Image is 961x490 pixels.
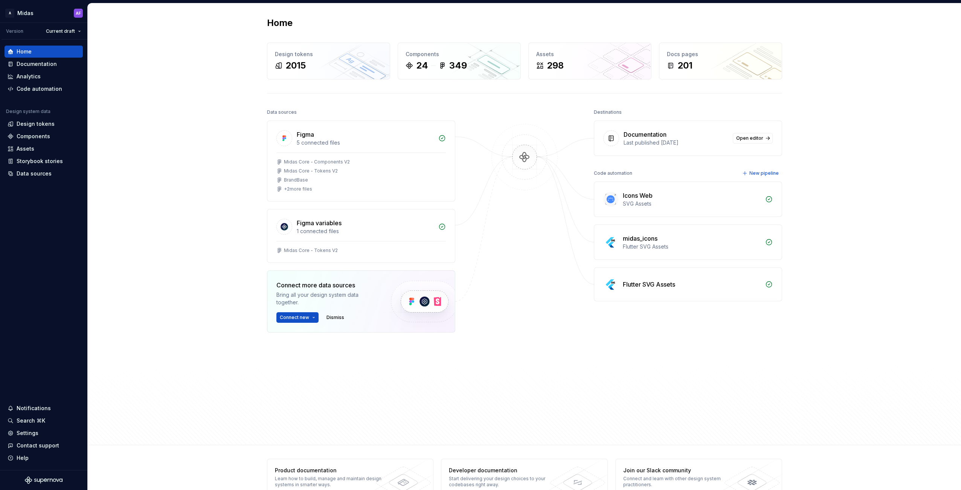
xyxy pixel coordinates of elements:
a: Assets [5,143,83,155]
div: Design tokens [275,50,382,58]
div: Flutter SVG Assets [623,243,761,250]
a: Storybook stories [5,155,83,167]
div: Product documentation [275,467,384,474]
button: Connect new [276,312,319,323]
span: Current draft [46,28,75,34]
a: Assets298 [528,43,651,79]
a: Data sources [5,168,83,180]
div: Figma [297,130,314,139]
div: Contact support [17,442,59,449]
div: Learn how to build, manage and maintain design systems in smarter ways. [275,476,384,488]
div: Midas Core - Tokens V2 [284,247,338,253]
div: Destinations [594,107,622,118]
div: Midas [17,9,34,17]
a: Components [5,130,83,142]
div: Icons Web [623,191,653,200]
button: New pipeline [740,168,782,179]
a: Documentation [5,58,83,70]
div: Analytics [17,73,41,80]
a: Design tokens2015 [267,43,390,79]
div: Midas Core - Tokens V2 [284,168,338,174]
div: Join our Slack community [623,467,733,474]
div: Midas Core - Components V2 [284,159,350,165]
div: 24 [416,60,428,72]
button: Search ⌘K [5,415,83,427]
div: Version [6,28,23,34]
a: Figma variables1 connected filesMidas Core - Tokens V2 [267,209,455,263]
a: Settings [5,427,83,439]
span: Dismiss [326,314,344,321]
div: Assets [17,145,34,153]
div: SVG Assets [623,200,761,208]
button: AMidasAF [2,5,86,21]
svg: Supernova Logo [25,476,63,484]
button: Current draft [43,26,84,37]
div: Documentation [624,130,667,139]
span: Connect new [280,314,309,321]
div: Data sources [267,107,297,118]
button: Notifications [5,402,83,414]
div: BrandBase [284,177,308,183]
div: Code automation [594,168,632,179]
a: Analytics [5,70,83,82]
div: Start delivering your design choices to your codebases right away. [449,476,558,488]
div: 5 connected files [297,139,434,147]
div: Docs pages [667,50,774,58]
div: midas_icons [623,234,657,243]
a: Components24349 [398,43,521,79]
div: Design system data [6,108,50,114]
div: Connect and learn with other design system practitioners. [623,476,733,488]
div: Flutter SVG Assets [623,280,675,289]
a: Figma5 connected filesMidas Core - Components V2Midas Core - Tokens V2BrandBase+2more files [267,121,455,201]
div: Notifications [17,405,51,412]
div: Data sources [17,170,52,177]
div: 1 connected files [297,227,434,235]
div: Design tokens [17,120,55,128]
div: Search ⌘K [17,417,45,424]
button: Dismiss [323,312,348,323]
div: Figma variables [297,218,342,227]
button: Help [5,452,83,464]
a: Home [5,46,83,58]
div: Settings [17,429,38,437]
div: 201 [677,60,693,72]
div: Documentation [17,60,57,68]
a: Docs pages201 [659,43,782,79]
a: Design tokens [5,118,83,130]
div: A [5,9,14,18]
div: + 2 more files [284,186,312,192]
div: 298 [547,60,564,72]
div: Connect more data sources [276,281,378,290]
div: Storybook stories [17,157,63,165]
a: Open editor [733,133,773,143]
div: Assets [536,50,644,58]
div: Components [406,50,513,58]
span: Open editor [736,135,763,141]
a: Code automation [5,83,83,95]
div: Last published [DATE] [624,139,728,147]
div: Code automation [17,85,62,93]
div: AF [76,10,81,16]
h2: Home [267,17,293,29]
div: Components [17,133,50,140]
span: New pipeline [749,170,779,176]
div: 2015 [285,60,306,72]
button: Contact support [5,440,83,452]
div: Help [17,454,29,462]
div: Developer documentation [449,467,558,474]
div: Bring all your design system data together. [276,291,378,306]
div: Home [17,48,32,55]
div: 349 [449,60,467,72]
